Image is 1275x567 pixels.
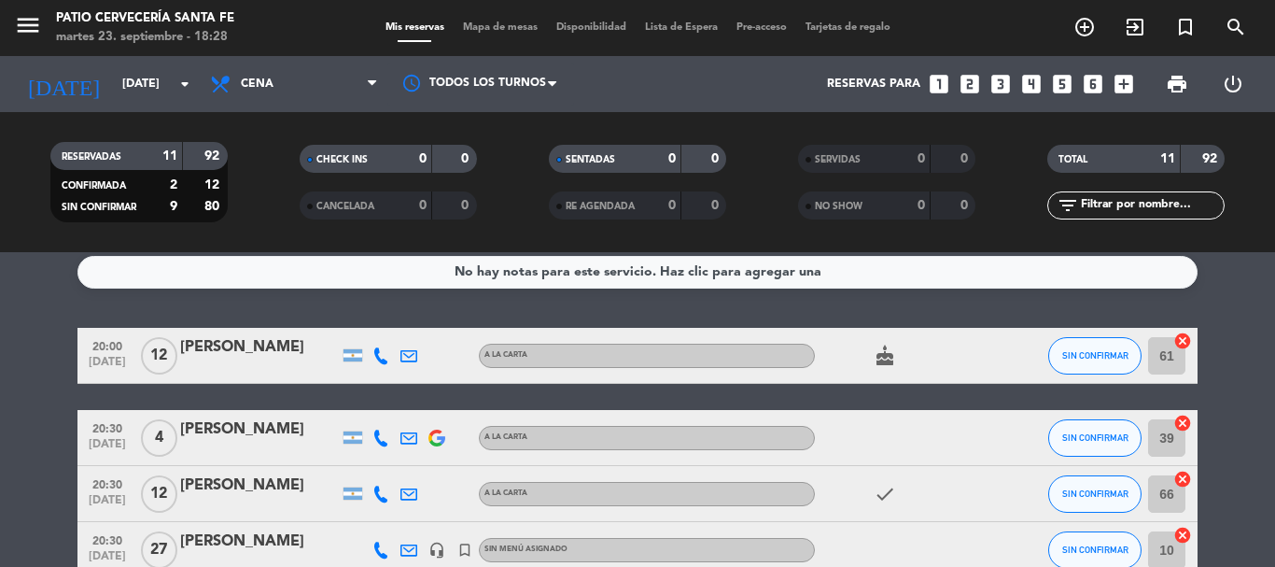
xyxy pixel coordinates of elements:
[62,181,126,191] span: CONFIRMADA
[419,152,427,165] strong: 0
[461,199,472,212] strong: 0
[1173,414,1192,432] i: cancel
[918,199,925,212] strong: 0
[1048,475,1142,513] button: SIN CONFIRMAR
[428,542,445,559] i: headset_mic
[1062,489,1128,499] span: SIN CONFIRMAR
[204,178,223,191] strong: 12
[1205,56,1261,112] div: LOG OUT
[1019,72,1044,96] i: looks_4
[461,152,472,165] strong: 0
[180,530,339,554] div: [PERSON_NAME]
[419,199,427,212] strong: 0
[727,22,796,33] span: Pre-acceso
[1062,432,1128,443] span: SIN CONFIRMAR
[428,430,445,447] img: google-logo.png
[204,200,223,213] strong: 80
[14,11,42,39] i: menu
[1073,16,1096,38] i: add_circle_outline
[1225,16,1247,38] i: search
[1173,332,1192,350] i: cancel
[1081,72,1105,96] i: looks_6
[162,149,177,163] strong: 11
[1062,545,1128,555] span: SIN CONFIRMAR
[316,202,374,211] span: CANCELADA
[1124,16,1146,38] i: exit_to_app
[988,72,1013,96] i: looks_3
[566,202,635,211] span: RE AGENDADA
[711,152,722,165] strong: 0
[174,73,196,95] i: arrow_drop_down
[1050,72,1074,96] i: looks_5
[84,473,131,494] span: 20:30
[1062,350,1128,361] span: SIN CONFIRMAR
[84,529,131,550] span: 20:30
[668,152,676,165] strong: 0
[56,28,234,47] div: martes 23. septiembre - 18:28
[874,483,896,505] i: check
[1173,526,1192,545] i: cancel
[170,178,177,191] strong: 2
[1160,152,1175,165] strong: 11
[84,334,131,356] span: 20:00
[204,149,223,163] strong: 92
[454,22,547,33] span: Mapa de mesas
[1173,470,1192,489] i: cancel
[84,494,131,516] span: [DATE]
[960,199,972,212] strong: 0
[62,152,121,162] span: RESERVADAS
[566,155,615,164] span: SENTADAS
[1202,152,1221,165] strong: 92
[141,337,177,375] span: 12
[815,155,861,164] span: SERVIDAS
[1048,337,1142,375] button: SIN CONFIRMAR
[668,199,676,212] strong: 0
[1112,72,1136,96] i: add_box
[376,22,454,33] span: Mis reservas
[958,72,982,96] i: looks_two
[1166,73,1188,95] span: print
[636,22,727,33] span: Lista de Espera
[484,489,527,497] span: A LA CARTA
[1174,16,1197,38] i: turned_in_not
[815,202,862,211] span: NO SHOW
[711,199,722,212] strong: 0
[918,152,925,165] strong: 0
[796,22,900,33] span: Tarjetas de regalo
[1058,155,1087,164] span: TOTAL
[484,433,527,441] span: A LA CARTA
[547,22,636,33] span: Disponibilidad
[927,72,951,96] i: looks_one
[1222,73,1244,95] i: power_settings_new
[84,438,131,460] span: [DATE]
[455,262,821,283] div: No hay notas para este servicio. Haz clic para agregar una
[14,64,113,105] i: [DATE]
[170,200,177,213] strong: 9
[874,345,896,367] i: cake
[180,418,339,442] div: [PERSON_NAME]
[316,155,368,164] span: CHECK INS
[827,78,920,91] span: Reservas para
[1079,195,1224,216] input: Filtrar por nombre...
[484,351,527,359] span: A LA CARTA
[180,335,339,360] div: [PERSON_NAME]
[180,474,339,498] div: [PERSON_NAME]
[56,9,234,28] div: Patio Cervecería Santa Fe
[84,356,131,377] span: [DATE]
[141,475,177,513] span: 12
[62,203,136,212] span: SIN CONFIRMAR
[1057,194,1079,217] i: filter_list
[1048,419,1142,457] button: SIN CONFIRMAR
[141,419,177,457] span: 4
[14,11,42,46] button: menu
[484,546,567,553] span: Sin menú asignado
[456,542,473,559] i: turned_in_not
[241,78,273,91] span: Cena
[84,417,131,438] span: 20:30
[960,152,972,165] strong: 0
